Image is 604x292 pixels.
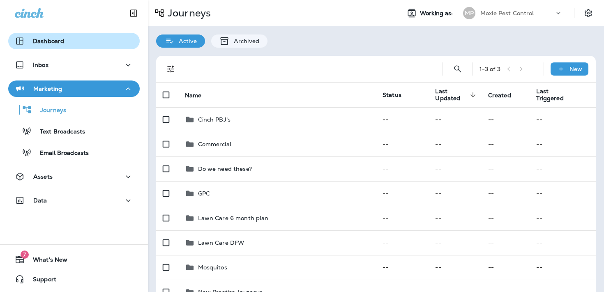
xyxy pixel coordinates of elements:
p: New [569,66,582,72]
span: Name [185,92,212,99]
td: -- [482,156,530,181]
button: 7What's New [8,251,140,268]
td: -- [429,181,481,206]
span: Status [383,91,401,99]
td: -- [530,156,596,181]
span: Last Updated [435,88,478,102]
span: Created [488,92,522,99]
td: -- [482,255,530,280]
td: -- [482,107,530,132]
div: MP [463,7,475,19]
p: Inbox [33,62,48,68]
p: Journeys [32,107,66,115]
p: Mosquitos [198,264,227,271]
td: -- [482,181,530,206]
button: Text Broadcasts [8,122,140,140]
td: -- [429,230,481,255]
td: -- [376,132,429,156]
td: -- [530,181,596,206]
td: -- [376,206,429,230]
td: -- [429,255,481,280]
p: Text Broadcasts [32,128,85,136]
button: Email Broadcasts [8,144,140,161]
div: 1 - 3 of 3 [480,66,500,72]
button: Support [8,271,140,287]
p: Lawn Care 6 month plan [198,215,269,221]
td: -- [530,132,596,156]
p: GPC [198,190,210,197]
p: Marketing [33,85,62,92]
button: Search Journeys [450,61,466,77]
span: 7 [21,251,29,259]
button: Marketing [8,80,140,97]
td: -- [530,206,596,230]
td: -- [530,255,596,280]
p: Active [175,38,197,44]
td: -- [429,132,481,156]
p: Do we need these? [198,166,252,172]
span: Name [185,92,202,99]
span: Working as: [420,10,455,17]
p: Moxie Pest Control [480,10,534,16]
td: -- [530,107,596,132]
button: Journeys [8,101,140,118]
span: Last Triggered [536,88,574,102]
p: Commercial [198,141,231,147]
p: Assets [33,173,53,180]
td: -- [530,230,596,255]
span: Last Updated [435,88,467,102]
span: What's New [25,256,67,266]
button: Collapse Sidebar [122,5,145,21]
td: -- [376,255,429,280]
td: -- [429,206,481,230]
p: Data [33,197,47,204]
span: Created [488,92,511,99]
td: -- [376,107,429,132]
span: Support [25,276,56,286]
td: -- [482,230,530,255]
button: Filters [163,61,179,77]
p: Cinch PBJ's [198,116,231,123]
button: Assets [8,168,140,185]
button: Dashboard [8,33,140,49]
td: -- [429,107,481,132]
td: -- [482,206,530,230]
button: Data [8,192,140,209]
span: Last Triggered [536,88,563,102]
td: -- [429,156,481,181]
td: -- [376,156,429,181]
p: Email Broadcasts [32,149,89,157]
td: -- [376,230,429,255]
p: Archived [230,38,259,44]
p: Journeys [164,7,211,19]
td: -- [482,132,530,156]
button: Inbox [8,57,140,73]
p: Dashboard [33,38,64,44]
td: -- [376,181,429,206]
button: Settings [581,6,596,21]
p: Lawn Care DFW [198,239,244,246]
